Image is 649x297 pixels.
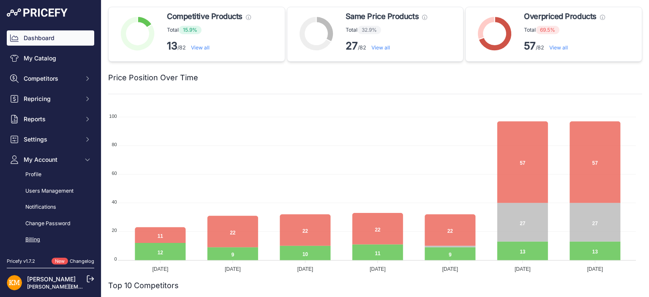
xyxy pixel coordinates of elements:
[225,266,241,272] tspan: [DATE]
[7,8,68,17] img: Pricefy Logo
[7,132,94,147] button: Settings
[7,232,94,247] a: Billing
[515,266,531,272] tspan: [DATE]
[112,142,117,147] tspan: 80
[27,275,76,283] a: [PERSON_NAME]
[115,256,117,262] tspan: 0
[370,266,386,272] tspan: [DATE]
[442,266,458,272] tspan: [DATE]
[167,11,243,22] span: Competitive Products
[524,26,605,34] p: Total
[191,44,210,51] a: View all
[297,266,313,272] tspan: [DATE]
[24,95,79,103] span: Repricing
[371,44,390,51] a: View all
[7,71,94,86] button: Competitors
[7,51,94,66] a: My Catalog
[7,167,94,182] a: Profile
[7,30,94,46] a: Dashboard
[112,199,117,204] tspan: 40
[524,40,536,52] strong: 57
[7,216,94,231] a: Change Password
[27,283,199,290] a: [PERSON_NAME][EMAIL_ADDRESS][PERSON_NAME][DOMAIN_NAME]
[24,115,79,123] span: Reports
[24,155,79,164] span: My Account
[167,39,251,53] p: /82
[7,112,94,127] button: Reports
[357,26,381,34] span: 32.9%
[536,26,559,34] span: 69.5%
[24,74,79,83] span: Competitors
[112,171,117,176] tspan: 60
[108,72,198,84] h2: Price Position Over Time
[346,26,427,34] p: Total
[346,11,419,22] span: Same Price Products
[7,184,94,199] a: Users Management
[152,266,168,272] tspan: [DATE]
[7,258,35,265] div: Pricefy v1.7.2
[112,228,117,233] tspan: 20
[167,40,177,52] strong: 13
[524,39,605,53] p: /82
[24,135,79,144] span: Settings
[587,266,603,272] tspan: [DATE]
[52,258,68,265] span: New
[179,26,202,34] span: 15.9%
[524,11,596,22] span: Overpriced Products
[167,26,251,34] p: Total
[109,114,117,119] tspan: 100
[7,200,94,215] a: Notifications
[108,280,179,292] h2: Top 10 Competitors
[70,258,94,264] a: Changelog
[7,152,94,167] button: My Account
[549,44,568,51] a: View all
[346,40,358,52] strong: 27
[346,39,427,53] p: /82
[7,91,94,106] button: Repricing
